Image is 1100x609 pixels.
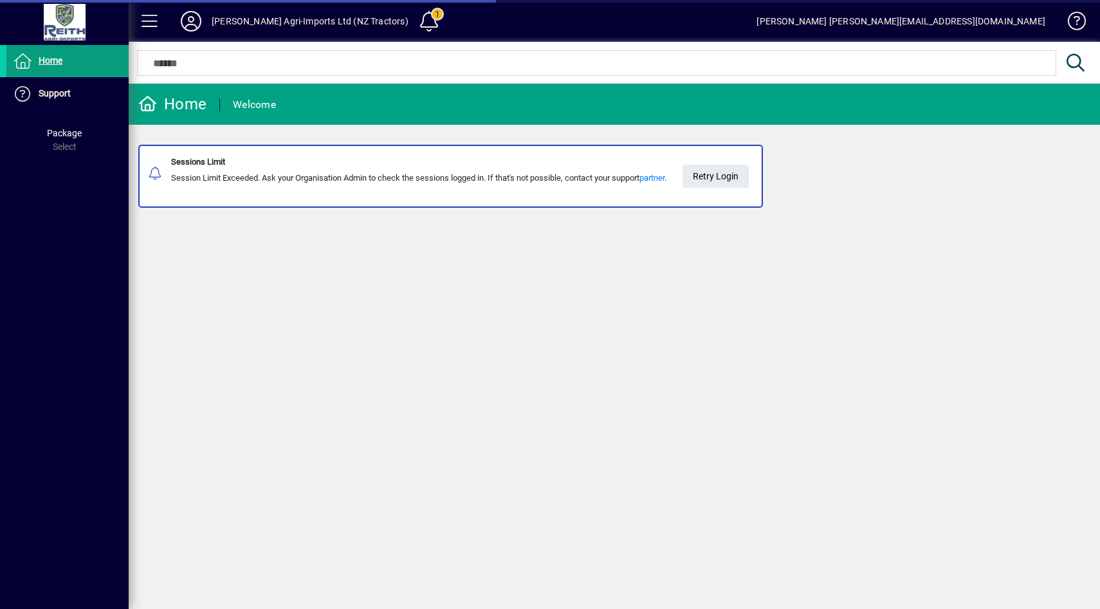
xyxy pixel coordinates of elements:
[756,11,1045,32] div: [PERSON_NAME] [PERSON_NAME][EMAIL_ADDRESS][DOMAIN_NAME]
[171,172,666,185] div: Session Limit Exceeded. Ask your Organisation Admin to check the sessions logged in. If that's no...
[47,128,82,138] span: Package
[39,55,62,66] span: Home
[1058,3,1084,44] a: Knowledge Base
[233,95,276,115] div: Welcome
[129,145,1100,208] app-alert-notification-menu-item: Sessions Limit
[171,156,666,168] div: Sessions Limit
[6,78,129,110] a: Support
[693,166,738,187] span: Retry Login
[170,10,212,33] button: Profile
[39,88,71,98] span: Support
[683,165,749,188] button: Retry Login
[212,11,408,32] div: [PERSON_NAME] Agri-Imports Ltd (NZ Tractors)
[639,173,665,183] a: partner
[138,94,206,114] div: Home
